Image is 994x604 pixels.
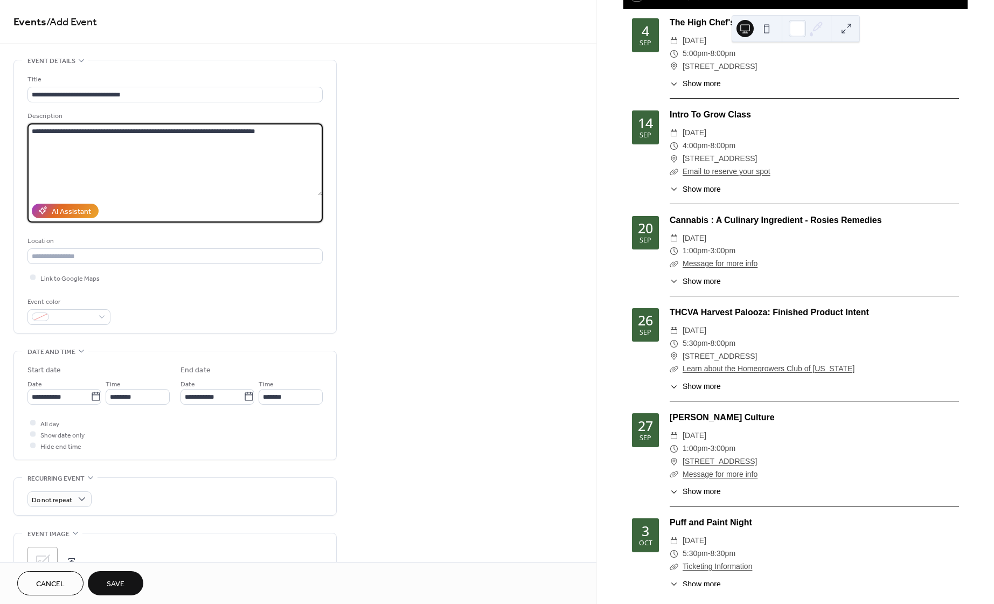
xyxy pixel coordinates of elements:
[36,579,65,590] span: Cancel
[670,276,678,287] div: ​
[683,140,708,152] span: 4:00pm
[32,494,72,506] span: Do not repeat
[683,429,706,442] span: [DATE]
[683,337,708,350] span: 5:30pm
[670,16,959,29] div: The High Chef's First [DATE] Cook out
[683,579,721,590] span: Show more
[710,140,735,152] span: 8:00pm
[670,518,752,527] a: Puff and Paint Night
[708,140,711,152] span: -
[32,204,99,218] button: AI Assistant
[40,418,59,429] span: All day
[683,486,721,497] span: Show more
[40,429,85,441] span: Show date only
[683,60,757,73] span: [STREET_ADDRESS]
[27,55,75,67] span: Event details
[670,78,678,89] div: ​
[40,273,100,284] span: Link to Google Maps
[708,442,711,455] span: -
[683,259,757,268] a: Message for more info
[710,245,735,258] span: 3:00pm
[683,127,706,140] span: [DATE]
[670,455,678,468] div: ​
[670,258,678,270] div: ​
[642,524,649,538] div: 3
[670,152,678,165] div: ​
[27,378,42,390] span: Date
[670,381,678,392] div: ​
[638,221,653,235] div: 20
[27,74,321,85] div: Title
[670,547,678,560] div: ​
[180,365,211,376] div: End date
[27,529,69,540] span: Event image
[710,547,735,560] span: 8:30pm
[670,184,721,195] button: ​Show more
[670,232,678,245] div: ​
[670,165,678,178] div: ​
[107,579,124,590] span: Save
[683,547,708,560] span: 5:30pm
[683,167,770,176] a: Email to reserve your spot
[642,24,649,38] div: 4
[670,34,678,47] div: ​
[683,562,752,571] a: Ticketing Information
[683,184,721,195] span: Show more
[670,486,721,497] button: ​Show more
[640,329,651,336] div: Sep
[17,571,84,595] button: Cancel
[27,547,58,577] div: ;
[640,132,651,139] div: Sep
[683,350,757,363] span: [STREET_ADDRESS]
[670,350,678,363] div: ​
[670,442,678,455] div: ​
[46,12,97,33] span: / Add Event
[670,140,678,152] div: ​
[27,346,75,358] span: Date and time
[670,579,678,590] div: ​
[670,579,721,590] button: ​Show more
[640,237,651,244] div: Sep
[710,47,735,60] span: 8:00pm
[670,381,721,392] button: ​Show more
[670,486,678,497] div: ​
[683,47,708,60] span: 5:00pm
[683,34,706,47] span: [DATE]
[670,110,751,119] a: Intro To Grow Class
[670,413,775,422] a: [PERSON_NAME] Culture
[670,534,678,547] div: ​
[670,127,678,140] div: ​
[683,324,706,337] span: [DATE]
[259,378,274,390] span: Time
[683,245,708,258] span: 1:00pm
[639,540,652,547] div: Oct
[88,571,143,595] button: Save
[670,308,869,317] a: THCVA Harvest Palooza: Finished Product Intent
[683,152,757,165] span: [STREET_ADDRESS]
[670,276,721,287] button: ​Show more
[683,78,721,89] span: Show more
[708,547,711,560] span: -
[670,78,721,89] button: ​Show more
[640,40,651,47] div: Sep
[710,337,735,350] span: 8:00pm
[27,365,61,376] div: Start date
[670,363,678,376] div: ​
[683,381,721,392] span: Show more
[106,378,121,390] span: Time
[708,337,711,350] span: -
[13,12,46,33] a: Events
[683,364,854,373] a: Learn about the Homegrowers Club of [US_STATE]
[27,110,321,122] div: Description
[670,216,882,225] a: Cannabis : A Culinary Ingredient - Rosies Remedies
[708,47,711,60] span: -
[670,245,678,258] div: ​
[27,473,85,484] span: Recurring event
[670,560,678,573] div: ​
[683,470,757,478] a: Message for more info
[640,435,651,442] div: Sep
[180,378,195,390] span: Date
[670,337,678,350] div: ​
[670,47,678,60] div: ​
